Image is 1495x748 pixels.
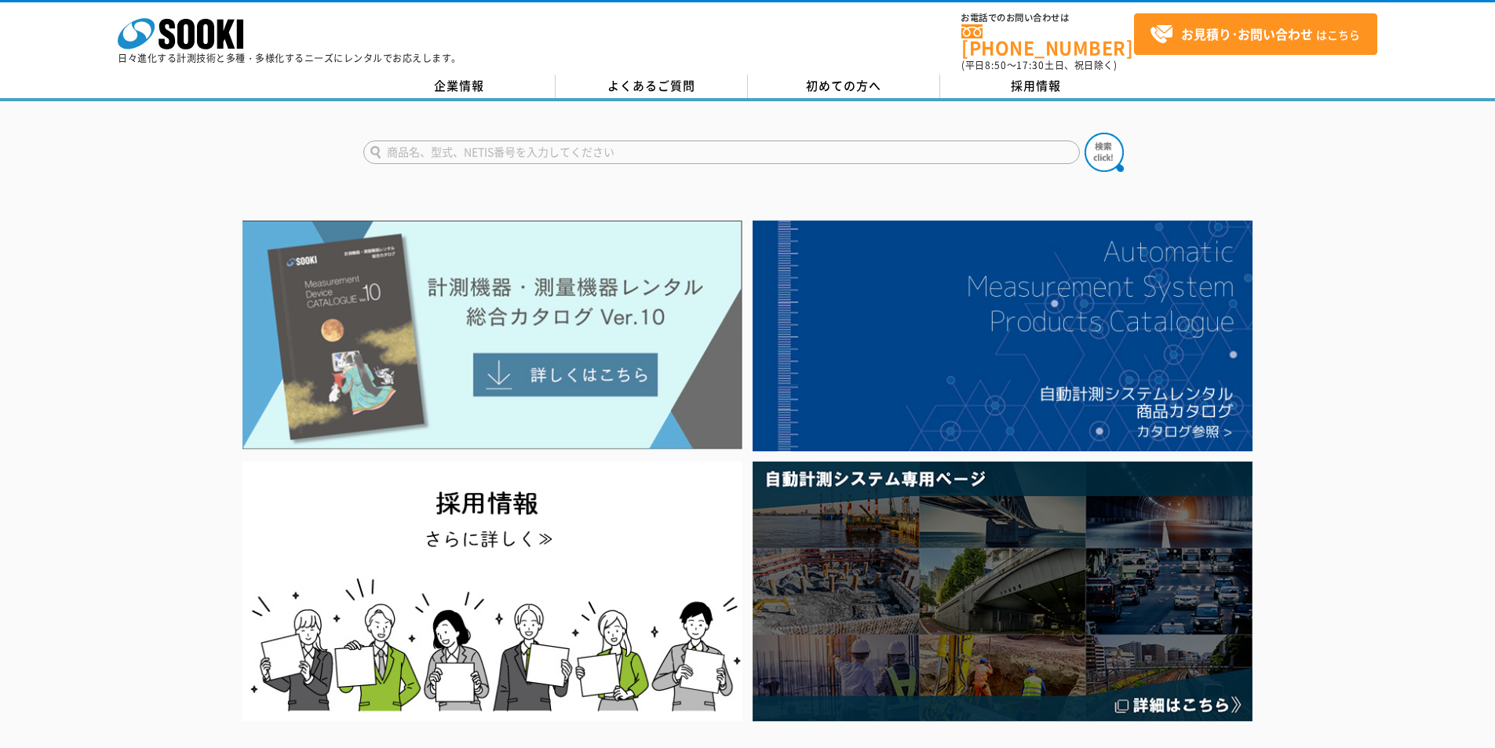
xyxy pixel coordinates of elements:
[806,77,881,94] span: 初めての方へ
[961,13,1134,23] span: お電話でのお問い合わせは
[940,75,1132,98] a: 採用情報
[1085,133,1124,172] img: btn_search.png
[753,462,1253,721] img: 自動計測システム専用ページ
[1181,24,1313,43] strong: お見積り･お問い合わせ
[1150,23,1360,46] span: はこちら
[363,140,1080,164] input: 商品名、型式、NETIS番号を入力してください
[363,75,556,98] a: 企業情報
[748,75,940,98] a: 初めての方へ
[961,58,1117,72] span: (平日 ～ 土日、祝日除く)
[118,53,461,63] p: 日々進化する計測技術と多種・多様化するニーズにレンタルでお応えします。
[961,24,1134,57] a: [PHONE_NUMBER]
[556,75,748,98] a: よくあるご質問
[242,462,742,721] img: SOOKI recruit
[985,58,1007,72] span: 8:50
[1134,13,1377,55] a: お見積り･お問い合わせはこちら
[242,221,742,450] img: Catalog Ver10
[753,221,1253,451] img: 自動計測システムカタログ
[1016,58,1045,72] span: 17:30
